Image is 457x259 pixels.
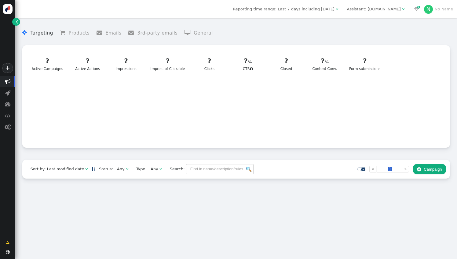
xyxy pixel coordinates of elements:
[132,166,147,172] span: Type:
[272,56,300,72] div: Closed
[92,167,95,171] a: 
[311,56,339,66] div: ?
[3,4,13,14] img: logo-icon.svg
[166,167,185,171] span: Search:
[60,25,90,41] li: Products
[347,6,401,12] div: Assistant: [DOMAIN_NAME]
[336,7,338,11] span: 
[95,166,113,172] span: Status:
[108,53,143,75] a: ?Impressions
[196,56,224,72] div: Clicks
[74,56,102,66] div: ?
[22,30,30,35] span: 
[74,56,102,72] div: Active Actions
[388,167,392,171] span: 1
[22,25,53,41] li: Targeting
[414,7,419,11] span: 
[112,56,140,72] div: Impressions
[117,166,125,172] div: Any
[424,5,433,14] div: N
[112,56,140,66] div: ?
[151,166,158,172] div: Any
[147,53,188,75] a: ?Impres. of Clickable
[92,167,95,171] span: Sorted in descending order
[361,167,365,171] a: 
[234,56,262,66] div: ?
[85,167,88,171] span: 
[311,56,339,72] div: Content Conv.
[413,164,446,174] button: Campaign
[345,53,384,75] a: ?Form submissions
[349,56,381,66] div: ?
[2,237,13,248] a: 
[349,56,381,72] div: Form submissions
[186,164,254,174] input: Find in name/description/rules
[369,166,376,172] a: «
[185,25,213,41] li: General
[5,90,10,96] span: 
[32,56,63,72] div: Active Campaigns
[272,56,300,66] div: ?
[70,53,105,75] a: ?Active Actions
[12,18,20,26] a: 
[246,167,251,172] img: icon_search.png
[28,53,67,75] a: ?Active Campaigns
[307,53,342,75] a: ?Content Conv.
[185,30,194,35] span: 
[128,25,177,41] li: 3rd-party emails
[60,30,68,35] span: 
[417,167,421,172] span: 
[269,53,304,75] a: ?Closed
[424,7,453,11] a: NNo Name
[402,7,404,11] span: 
[128,30,137,35] span: 
[234,56,262,72] div: CTR
[30,166,84,172] div: Sort by: Last modified date
[6,250,10,254] span: 
[32,56,63,66] div: ?
[402,166,409,172] a: »
[5,124,11,130] span: 
[159,167,162,171] span: 
[233,7,335,11] span: Reporting time range: Last 7 days including [DATE]
[250,67,253,71] span: 
[192,53,227,75] a: ?Clicks
[97,25,122,41] li: Emails
[151,56,185,66] div: ?
[5,101,11,107] span: 
[5,79,11,84] span: 
[2,63,13,73] a: +
[97,30,105,35] span: 
[5,113,11,119] span: 
[230,53,265,75] a: ?CTR
[126,167,128,171] span: 
[151,56,185,72] div: Impres. of Clickable
[6,239,9,246] span: 
[16,19,18,25] span: 
[196,56,224,66] div: ?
